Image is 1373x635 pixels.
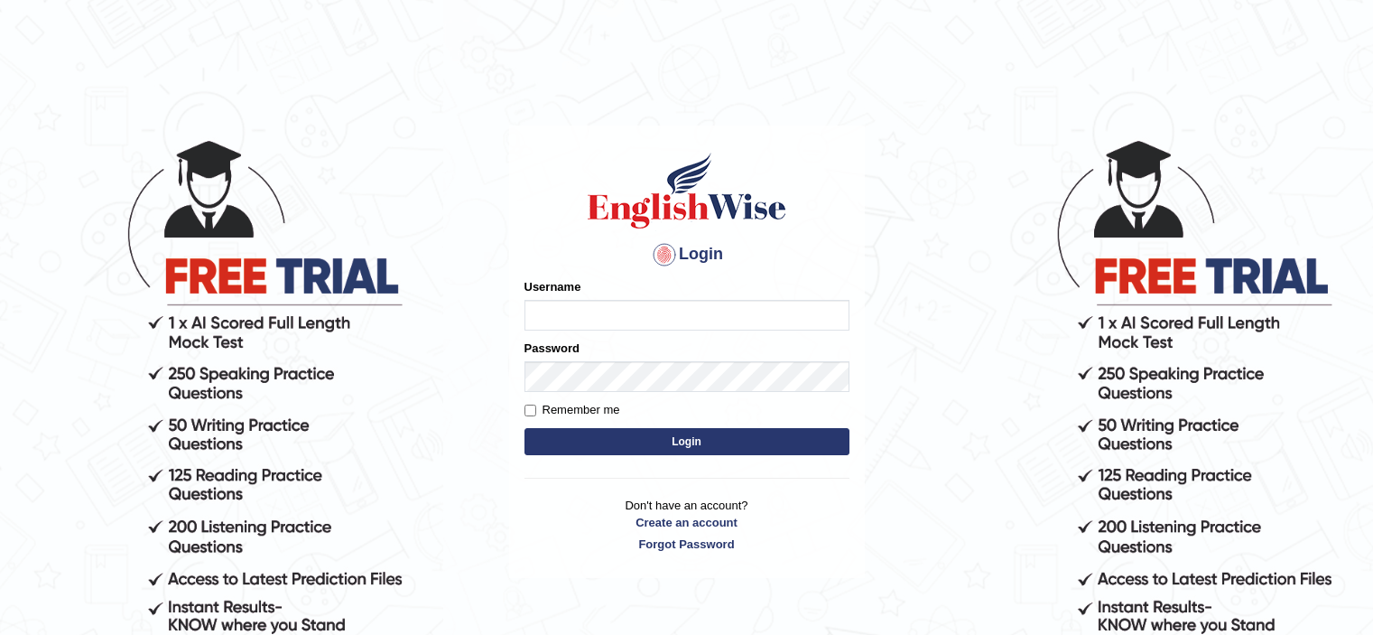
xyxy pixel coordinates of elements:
[584,150,790,231] img: Logo of English Wise sign in for intelligent practice with AI
[524,278,581,295] label: Username
[524,405,536,416] input: Remember me
[524,428,849,455] button: Login
[524,401,620,419] label: Remember me
[524,340,580,357] label: Password
[524,514,849,531] a: Create an account
[524,240,849,269] h4: Login
[524,497,849,553] p: Don't have an account?
[524,536,849,553] a: Forgot Password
